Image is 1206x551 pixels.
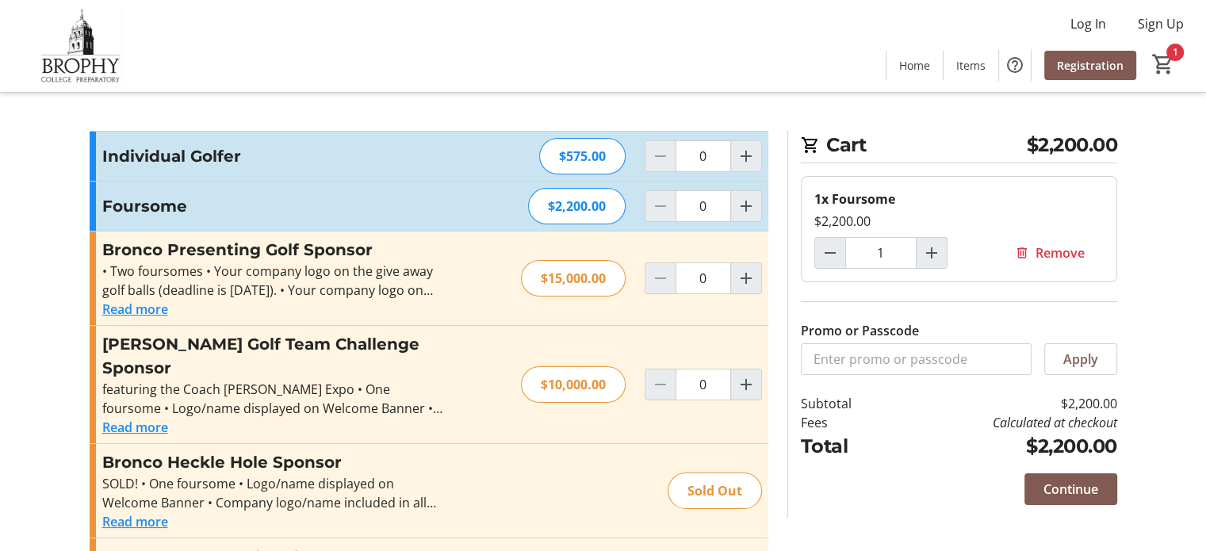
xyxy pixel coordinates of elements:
button: Increment by one [731,191,761,221]
button: Increment by one [731,263,761,293]
button: Cart [1149,50,1177,78]
span: Registration [1057,57,1124,74]
button: Log In [1058,11,1119,36]
h3: Individual Golfer [102,144,449,168]
span: Sign Up [1138,14,1184,33]
button: Read more [102,300,168,319]
td: Total [801,432,893,461]
button: Sign Up [1125,11,1196,36]
h3: Bronco Heckle Hole Sponsor [102,450,449,474]
div: 1x Foursome [814,189,1104,209]
div: Sold Out [668,473,762,509]
td: Fees [801,413,893,432]
span: Log In [1070,14,1106,33]
button: Increment by one [731,141,761,171]
button: Decrement by one [815,238,845,268]
h3: Bronco Presenting Golf Sponsor [102,238,449,262]
input: Foursome Quantity [845,237,917,269]
td: $2,200.00 [892,394,1116,413]
input: Individual Golfer Quantity [676,140,731,172]
button: Help [999,49,1031,81]
div: $15,000.00 [521,260,626,297]
td: Calculated at checkout [892,413,1116,432]
td: $2,200.00 [892,432,1116,461]
div: $575.00 [539,138,626,174]
label: Promo or Passcode [801,321,919,340]
div: $2,200.00 [528,188,626,224]
span: Items [956,57,986,74]
td: Subtotal [801,394,893,413]
input: Brophy Golf Team Challenge Sponsor Quantity [676,369,731,400]
div: • Two foursomes • Your company logo on the give away golf balls (deadline is [DATE]). • Your comp... [102,262,449,300]
span: Continue [1043,480,1098,499]
span: $2,200.00 [1026,131,1117,159]
a: Items [944,51,998,80]
button: Increment by one [917,238,947,268]
span: Apply [1063,350,1098,369]
input: Bronco Presenting Golf Sponsor Quantity [676,262,731,294]
button: Remove [996,237,1104,269]
button: Read more [102,418,168,437]
img: Brophy College Preparatory 's Logo [10,6,151,86]
a: Home [886,51,943,80]
span: Remove [1036,243,1085,262]
div: $10,000.00 [521,366,626,403]
div: $2,200.00 [814,212,1104,231]
h2: Cart [801,131,1117,163]
h3: [PERSON_NAME] Golf Team Challenge Sponsor [102,332,449,380]
button: Apply [1044,343,1117,375]
input: Enter promo or passcode [801,343,1032,375]
button: Increment by one [731,369,761,400]
h3: Foursome [102,194,449,218]
span: Home [899,57,930,74]
input: Foursome Quantity [676,190,731,222]
a: Registration [1044,51,1136,80]
button: Continue [1024,473,1117,505]
div: SOLD! • One foursome • Logo/name displayed on Welcome Banner • Company logo/name included in all ... [102,474,449,512]
div: featuring the Coach [PERSON_NAME] Expo • One foursome • Logo/name displayed on Welcome Banner • C... [102,380,449,418]
button: Read more [102,512,168,531]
